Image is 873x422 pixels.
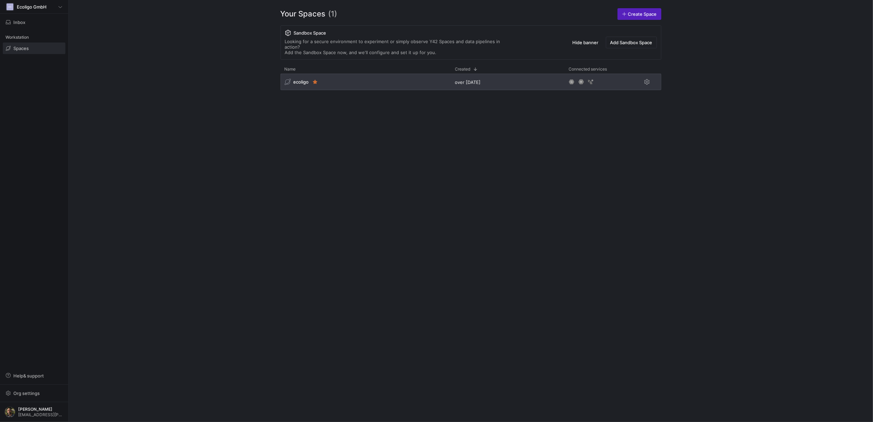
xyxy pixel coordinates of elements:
span: Ecoligo GmbH [17,4,47,10]
span: [EMAIL_ADDRESS][PERSON_NAME][DOMAIN_NAME] [18,412,64,417]
span: Connected services [569,67,607,72]
span: Name [285,67,296,72]
div: EG [7,3,13,10]
a: Create Space [618,8,661,20]
span: Inbox [13,20,25,25]
div: Press SPACE to select this row. [280,74,661,93]
span: Help & support [13,373,44,378]
button: Org settings [3,387,65,399]
span: Sandbox Space [294,30,326,36]
button: Help& support [3,370,65,382]
a: Org settings [3,391,65,397]
a: Spaces [3,42,65,54]
span: (1) [328,8,337,20]
button: Add Sandbox Space [606,37,657,48]
span: Hide banner [573,40,599,45]
div: Workstation [3,32,65,42]
span: [PERSON_NAME] [18,407,64,412]
span: ecoligo [294,79,309,85]
span: Org settings [13,390,40,396]
button: https://storage.googleapis.com/y42-prod-data-exchange/images/7e7RzXvUWcEhWhf8BYUbRCghczaQk4zBh2Nv... [3,405,65,419]
span: Created [455,67,471,72]
div: Looking for a secure environment to experiment or simply observe Y42 Spaces and data pipelines in... [285,39,514,55]
span: Add Sandbox Space [610,40,652,45]
span: Your Spaces [280,8,326,20]
button: Hide banner [568,37,603,48]
button: Inbox [3,16,65,28]
span: Create Space [628,11,657,17]
img: https://storage.googleapis.com/y42-prod-data-exchange/images/7e7RzXvUWcEhWhf8BYUbRCghczaQk4zBh2Nv... [4,407,15,418]
span: Spaces [13,46,29,51]
span: over [DATE] [455,79,481,85]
